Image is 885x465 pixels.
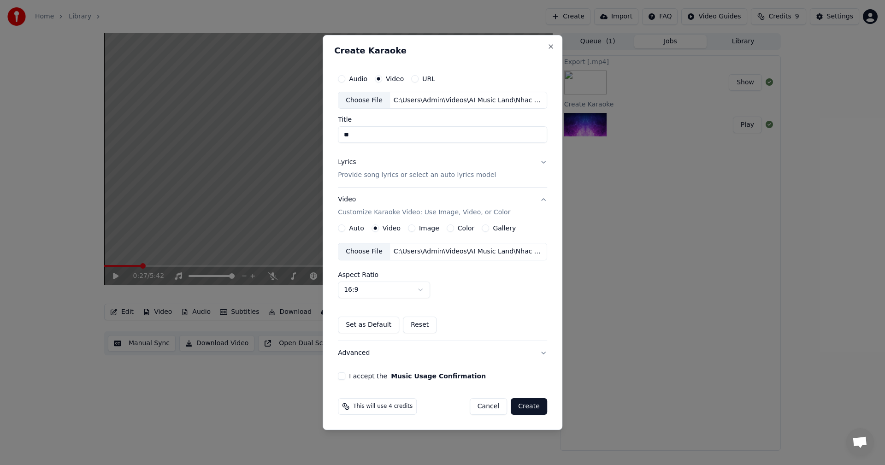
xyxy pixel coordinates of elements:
label: Title [338,117,547,123]
label: Color [458,225,475,231]
div: C:\Users\Admin\Videos\AI Music Land\Nhac Viet\Ngàn Đời Vẫn Thương Em\NganDoiThuongEm.mp4 [390,96,547,105]
button: Reset [403,317,437,333]
label: Gallery [493,225,516,231]
label: Image [419,225,439,231]
div: Choose File [338,243,390,260]
button: Advanced [338,341,547,365]
label: Auto [349,225,364,231]
label: Video [386,76,404,82]
button: Set as Default [338,317,399,333]
button: VideoCustomize Karaoke Video: Use Image, Video, or Color [338,188,547,225]
div: C:\Users\Admin\Videos\AI Music Land\Nhac Viet\Ngàn Đời Vẫn Thương Em\NganDoiThuongEm.mp4 [390,247,547,256]
div: Lyrics [338,158,356,167]
div: Video [338,195,510,218]
p: Provide song lyrics or select an auto lyrics model [338,171,496,180]
button: Cancel [470,398,507,415]
button: Create [511,398,547,415]
label: Video [383,225,401,231]
span: This will use 4 credits [353,403,413,410]
div: VideoCustomize Karaoke Video: Use Image, Video, or Color [338,224,547,341]
label: Aspect Ratio [338,271,547,278]
label: URL [422,76,435,82]
h2: Create Karaoke [334,47,551,55]
div: Choose File [338,92,390,109]
label: I accept the [349,373,486,379]
label: Audio [349,76,367,82]
button: LyricsProvide song lyrics or select an auto lyrics model [338,151,547,188]
p: Customize Karaoke Video: Use Image, Video, or Color [338,208,510,217]
button: I accept the [391,373,486,379]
